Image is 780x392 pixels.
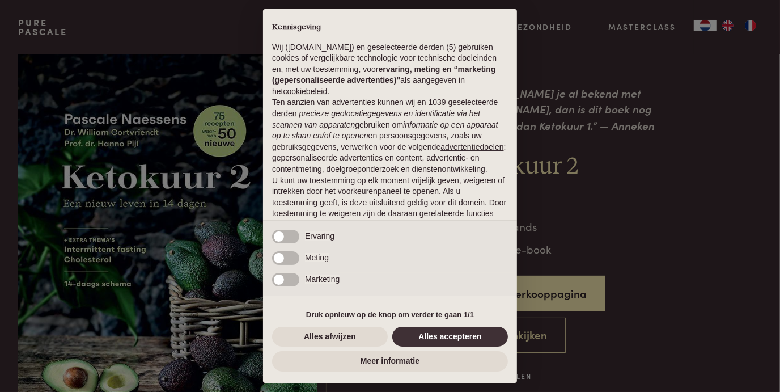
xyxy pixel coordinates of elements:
button: Alles accepteren [392,327,508,347]
p: U kunt uw toestemming op elk moment vrijelijk geven, weigeren of intrekken door het voorkeurenpan... [272,175,508,231]
button: derden [272,108,297,120]
span: Meting [305,253,329,262]
em: precieze geolocatiegegevens en identificatie via het scannen van apparaten [272,109,480,129]
span: Ervaring [305,231,334,241]
button: advertentiedoelen [440,142,503,153]
p: Ten aanzien van advertenties kunnen wij en 1039 geselecteerde gebruiken om en persoonsgegevens, z... [272,97,508,175]
p: Wij ([DOMAIN_NAME]) en geselecteerde derden (5) gebruiken cookies of vergelijkbare technologie vo... [272,42,508,98]
button: Alles afwijzen [272,327,388,347]
em: informatie op een apparaat op te slaan en/of te openen [272,120,498,141]
button: Meer informatie [272,351,508,372]
h2: Kennisgeving [272,23,508,33]
a: cookiebeleid [283,87,327,96]
span: Marketing [305,275,340,284]
strong: ervaring, meting en “marketing (gepersonaliseerde advertenties)” [272,65,495,85]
